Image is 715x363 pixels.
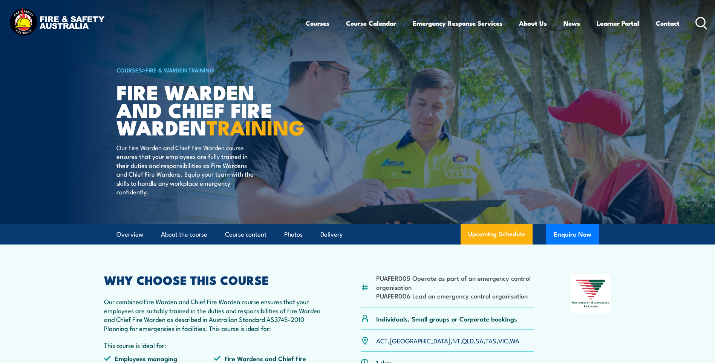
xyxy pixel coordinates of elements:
[376,291,534,300] li: PUAFER006 Lead an emergency control organisation
[376,314,517,323] p: Individuals, Small groups or Corporate bookings
[498,336,508,345] a: VIC
[104,274,324,285] h2: WHY CHOOSE THIS COURSE
[116,143,254,196] p: Our Fire Warden and Chief Fire Warden course ensures that your employees are fully trained in the...
[116,83,303,136] h1: Fire Warden and Chief Fire Warden
[116,225,143,245] a: Overview
[161,225,207,245] a: About the course
[656,13,680,33] a: Contact
[413,13,502,33] a: Emergency Response Services
[563,13,580,33] a: News
[284,225,303,245] a: Photos
[462,336,474,345] a: QLD
[376,336,388,345] a: ACT
[571,274,611,313] img: Nationally Recognised Training logo.
[546,224,599,245] button: Enquire Now
[485,336,496,345] a: TAS
[207,111,305,142] strong: TRAINING
[476,336,484,345] a: SA
[346,13,396,33] a: Course Calendar
[519,13,547,33] a: About Us
[320,225,343,245] a: Delivery
[390,336,450,345] a: [GEOGRAPHIC_DATA]
[225,225,266,245] a: Course content
[306,13,329,33] a: Courses
[461,224,533,245] a: Upcoming Schedule
[510,336,519,345] a: WA
[116,66,142,74] a: COURSES
[104,341,324,349] p: This course is ideal for:
[597,13,639,33] a: Learner Portal
[376,336,519,345] p: , , , , , , ,
[145,66,214,74] a: Fire & Warden Training
[376,274,534,291] li: PUAFER005 Operate as part of an emergency control organisation
[104,297,324,332] p: Our combined Fire Warden and Chief Fire Warden course ensures that your employees are suitably tr...
[116,65,303,74] h6: >
[452,336,460,345] a: NT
